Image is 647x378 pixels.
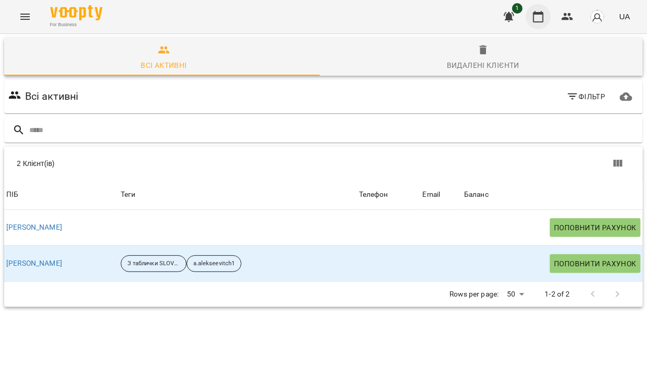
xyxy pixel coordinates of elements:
div: 2 Клієнт(ів) [17,158,330,169]
div: Теги [121,188,355,201]
div: Всі активні [141,59,187,72]
button: Показати колонки [605,151,630,176]
h6: Всі активні [25,88,79,104]
div: Sort [359,188,388,201]
span: Поповнити рахунок [554,257,637,270]
div: a.alekseevitch1 [187,255,242,272]
span: 1 [512,3,523,14]
div: З таблички SLOVOM [121,255,187,272]
p: Rows per page: [449,289,499,300]
div: Баланс [464,188,489,201]
span: UA [619,11,630,22]
div: Sort [464,188,489,201]
button: Поповнити рахунок [550,218,641,237]
img: Voopty Logo [50,5,102,20]
button: Menu [13,4,38,29]
div: ПІБ [6,188,18,201]
span: ПІБ [6,188,117,201]
div: Sort [423,188,441,201]
span: Поповнити рахунок [554,221,637,234]
div: 50 [503,287,528,302]
span: Фільтр [567,90,606,103]
p: З таблички SLOVOM [128,259,180,268]
div: Видалені клієнти [447,59,519,72]
span: Email [423,188,460,201]
button: Поповнити рахунок [550,254,641,273]
p: a.alekseevitch1 [193,259,235,268]
a: [PERSON_NAME] [6,222,62,233]
span: Баланс [464,188,641,201]
span: Телефон [359,188,419,201]
a: [PERSON_NAME] [6,258,62,269]
img: avatar_s.png [590,9,605,24]
div: Sort [6,188,18,201]
div: Email [423,188,441,201]
span: For Business [50,21,102,28]
div: Table Toolbar [4,147,643,180]
button: Фільтр [562,87,610,106]
button: UA [615,7,634,26]
div: Телефон [359,188,388,201]
p: 1-2 of 2 [545,289,570,300]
